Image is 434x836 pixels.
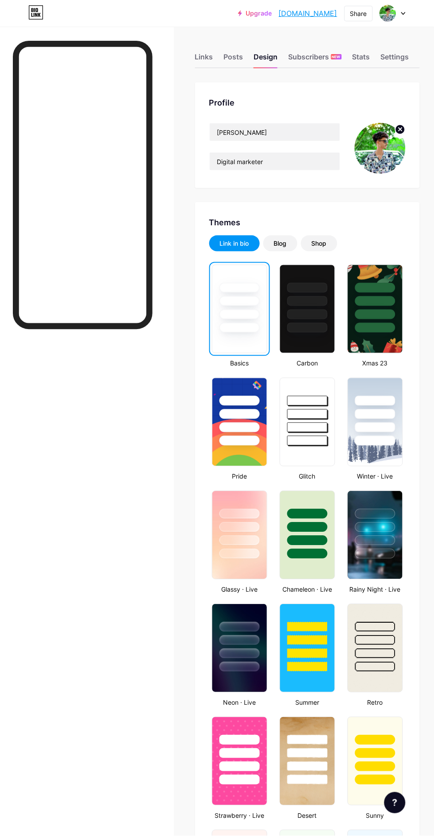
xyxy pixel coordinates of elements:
[274,239,287,248] div: Blog
[345,472,406,481] div: Winter · Live
[279,8,337,19] a: [DOMAIN_NAME]
[355,123,406,174] img: sheikhrayhan
[209,585,270,594] div: Glassy · Live
[209,811,270,820] div: Strawberry · Live
[209,698,270,707] div: Neon · Live
[312,239,327,248] div: Shop
[277,811,338,820] div: Desert
[345,359,406,368] div: Xmas 23
[277,472,338,481] div: Glitch
[379,5,396,22] img: sheikhrayhan
[209,472,270,481] div: Pride
[350,9,367,18] div: Share
[254,51,278,67] div: Design
[352,51,370,67] div: Stats
[289,51,342,67] div: Subscribers
[195,51,213,67] div: Links
[277,698,338,707] div: Summer
[332,54,340,59] span: NEW
[210,123,340,141] input: Name
[220,239,249,248] div: Link in bio
[209,97,406,109] div: Profile
[224,51,243,67] div: Posts
[345,811,406,820] div: Sunny
[277,585,338,594] div: Chameleon · Live
[345,698,406,707] div: Retro
[209,216,406,228] div: Themes
[210,153,340,170] input: Bio
[381,51,409,67] div: Settings
[209,359,270,368] div: Basics
[277,359,338,368] div: Carbon
[345,585,406,594] div: Rainy Night · Live
[238,10,272,17] a: Upgrade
